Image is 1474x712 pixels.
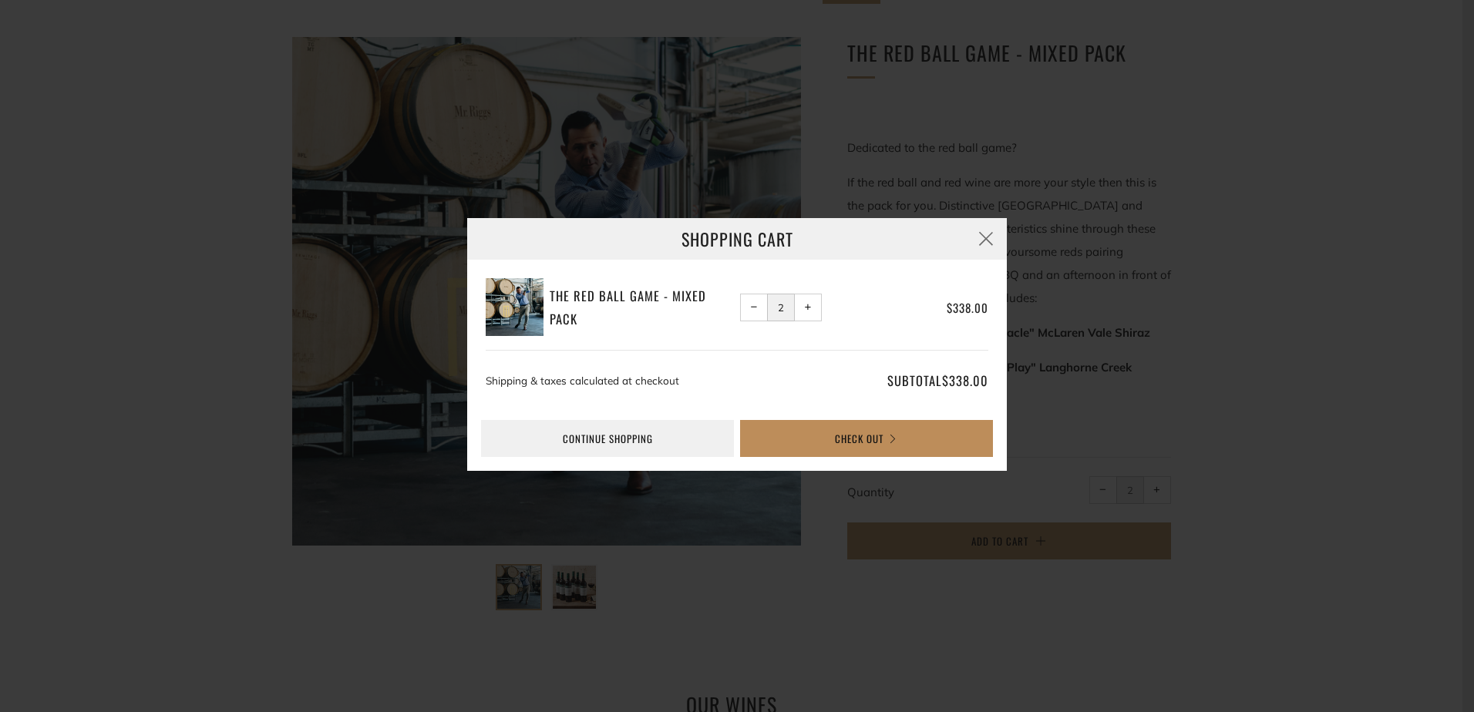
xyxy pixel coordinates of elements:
button: Close (Esc) [965,218,1007,260]
span: − [751,304,758,311]
h3: Shopping Cart [467,218,1007,260]
a: The Red Ball Game - Mixed Pack [550,284,735,330]
a: Continue shopping [481,420,734,457]
span: $338.00 [942,371,988,390]
p: Shipping & taxes calculated at checkout [486,369,819,392]
button: Check Out [740,420,993,457]
span: $338.00 [947,299,988,316]
input: quantity [767,294,795,321]
p: Subtotal [825,369,988,392]
span: + [805,304,812,311]
img: The Red Ball Game - Mixed Pack [486,278,543,336]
